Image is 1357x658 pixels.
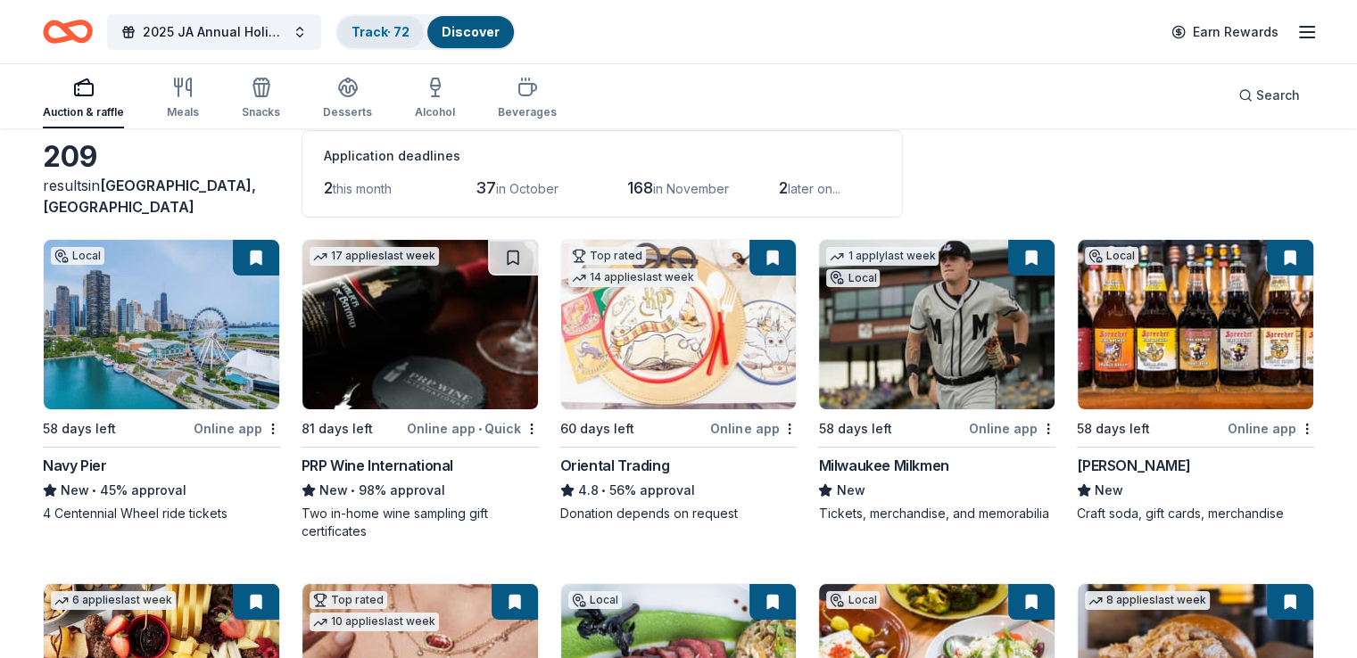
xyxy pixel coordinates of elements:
span: 2025 JA Annual Holiday Auction [143,21,285,43]
span: • [92,483,96,498]
div: Local [826,269,880,287]
div: Two in-home wine sampling gift certificates [302,505,539,540]
span: 37 [476,178,496,197]
div: 209 [43,139,280,175]
span: in November [653,181,729,196]
div: Auction & raffle [43,105,124,119]
span: this month [333,181,392,196]
div: results [43,175,280,218]
a: Image for Navy PierLocal58 days leftOnline appNavy PierNew•45% approval4 Centennial Wheel ride ti... [43,239,280,522]
a: Image for PRP Wine International17 applieslast week81 days leftOnline app•QuickPRP Wine Internati... [302,239,539,540]
div: Online app Quick [407,417,539,440]
button: Beverages [498,70,557,128]
span: New [61,480,89,501]
button: Search [1224,78,1314,113]
div: Donation depends on request [560,505,798,522]
div: Navy Pier [43,455,106,476]
div: Alcohol [415,105,455,119]
div: 17 applies last week [310,247,439,266]
span: • [351,483,355,498]
button: Alcohol [415,70,455,128]
a: Discover [442,24,500,39]
div: 98% approval [302,480,539,501]
button: Meals [167,70,199,128]
a: Image for Oriental TradingTop rated14 applieslast week60 days leftOnline appOriental Trading4.8•5... [560,239,798,522]
div: 58 days left [43,418,116,440]
div: 8 applies last week [1085,591,1210,610]
div: Online app [710,417,797,440]
button: Desserts [323,70,372,128]
span: New [836,480,865,501]
div: Milwaukee Milkmen [818,455,948,476]
span: in [43,177,256,216]
span: 2 [779,178,788,197]
button: 2025 JA Annual Holiday Auction [107,14,321,50]
div: Oriental Trading [560,455,670,476]
div: Snacks [242,105,280,119]
img: Image for Oriental Trading [561,240,797,409]
button: Track· 72Discover [335,14,516,50]
span: 2 [324,178,333,197]
a: Image for Milwaukee Milkmen1 applylast weekLocal58 days leftOnline appMilwaukee MilkmenNewTickets... [818,239,1055,522]
a: Track· 72 [352,24,410,39]
span: • [601,483,606,498]
div: Local [1085,247,1138,265]
span: • [478,422,482,436]
div: Top rated [568,247,646,265]
div: Local [826,591,880,609]
span: Search [1256,85,1300,106]
span: 168 [627,178,653,197]
div: Desserts [323,105,372,119]
div: 4 Centennial Wheel ride tickets [43,505,280,522]
div: Local [51,247,104,265]
span: 4.8 [578,480,599,501]
a: Home [43,11,93,53]
div: 56% approval [560,480,798,501]
div: 58 days left [1077,418,1150,440]
button: Auction & raffle [43,70,124,128]
div: Craft soda, gift cards, merchandise [1077,505,1314,522]
span: later on... [788,181,840,196]
img: Image for Sprecher [1078,240,1313,409]
span: [GEOGRAPHIC_DATA], [GEOGRAPHIC_DATA] [43,177,256,216]
div: 81 days left [302,418,373,440]
div: [PERSON_NAME] [1077,455,1190,476]
div: Online app [194,417,280,440]
div: Tickets, merchandise, and memorabilia [818,505,1055,522]
div: Application deadlines [324,145,881,167]
div: 10 applies last week [310,613,439,631]
img: Image for Milwaukee Milkmen [819,240,1055,409]
span: in October [496,181,559,196]
div: Beverages [498,105,557,119]
div: PRP Wine International [302,455,453,476]
div: Online app [969,417,1055,440]
span: New [319,480,348,501]
div: 58 days left [818,418,891,440]
img: Image for Navy Pier [44,240,279,409]
a: Image for SprecherLocal58 days leftOnline app[PERSON_NAME]NewCraft soda, gift cards, merchandise [1077,239,1314,522]
div: Top rated [310,591,387,609]
span: New [1095,480,1123,501]
div: 6 applies last week [51,591,176,610]
div: 14 applies last week [568,268,698,287]
div: Meals [167,105,199,119]
a: Earn Rewards [1161,16,1289,48]
img: Image for PRP Wine International [302,240,538,409]
button: Snacks [242,70,280,128]
div: 1 apply last week [826,247,939,266]
div: Online app [1228,417,1314,440]
div: 45% approval [43,480,280,501]
div: 60 days left [560,418,634,440]
div: Local [568,591,622,609]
